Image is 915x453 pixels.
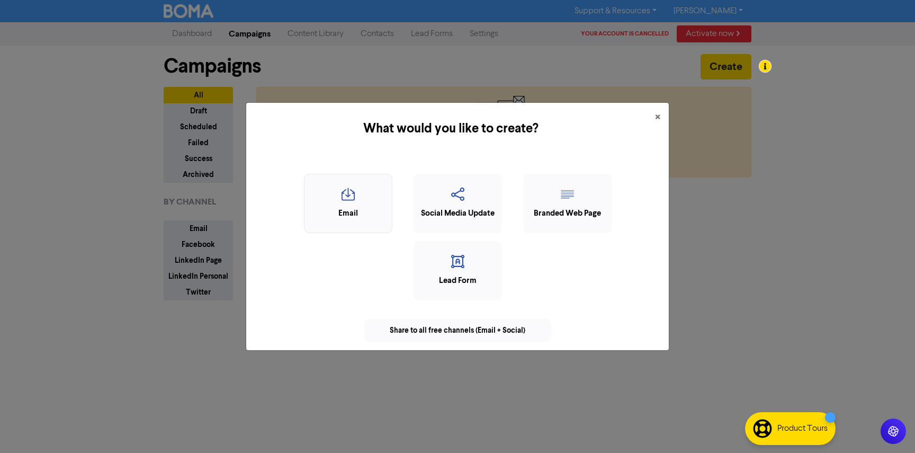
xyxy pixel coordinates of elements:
div: Email [310,208,387,220]
iframe: Chat Widget [862,402,915,453]
div: Lead Form [419,275,496,287]
div: Share to all free channels (Email + Social) [364,319,551,342]
div: Branded Web Page [529,208,606,220]
h5: What would you like to create? [255,119,647,138]
button: Close [647,103,669,132]
span: × [655,110,660,126]
div: Social Media Update [419,208,496,220]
